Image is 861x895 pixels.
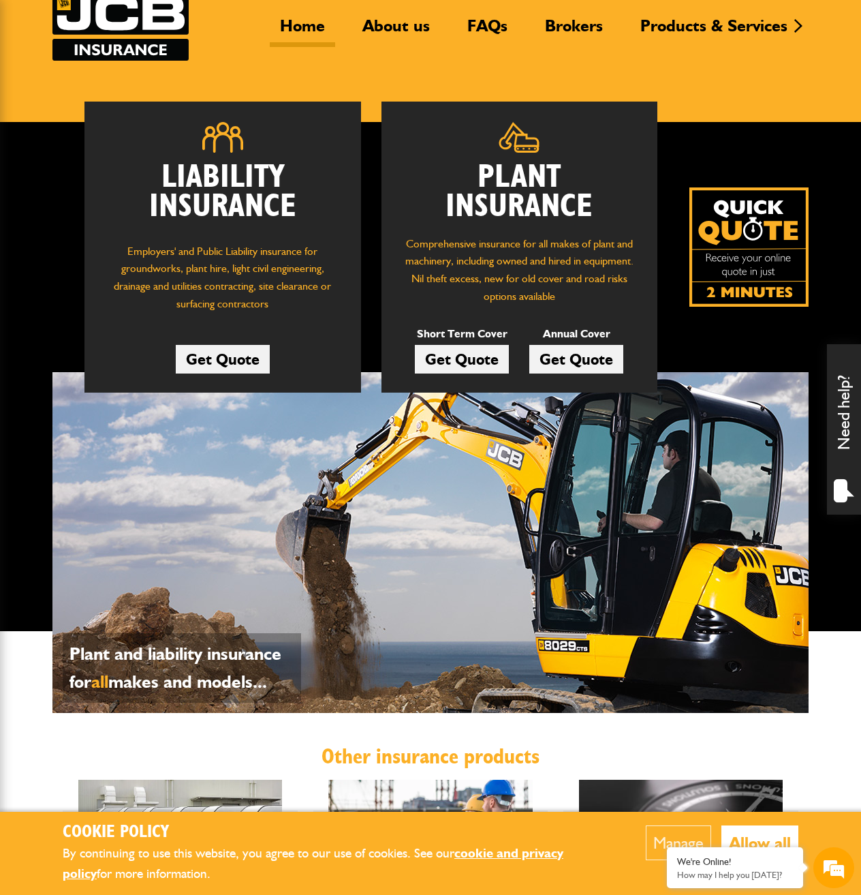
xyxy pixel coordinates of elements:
[677,870,793,880] p: How may I help you today?
[18,207,249,237] input: Enter your phone number
[18,126,249,156] input: Enter your last name
[78,780,283,887] img: Motor fleet insurance
[415,325,509,343] p: Short Term Cover
[402,235,638,305] p: Comprehensive insurance for all makes of plant and machinery, including owned and hired in equipm...
[69,640,294,696] p: Plant and liability insurance for makes and models...
[535,16,613,47] a: Brokers
[827,344,861,515] div: Need help?
[402,163,638,222] h2: Plant Insurance
[646,825,711,860] button: Manage
[185,420,247,438] em: Start Chat
[721,825,798,860] button: Allow all
[689,187,809,307] a: Get your insurance quote isn just 2-minutes
[18,247,249,409] textarea: Type your message and hit 'Enter'
[18,166,249,196] input: Enter your email address
[328,780,533,887] img: Construction insurance
[223,7,256,40] div: Minimize live chat window
[63,843,604,885] p: By continuing to use this website, you agree to our use of cookies. See our for more information.
[457,16,518,47] a: FAQs
[579,780,783,887] img: Bespoke insurance broking
[270,16,335,47] a: Home
[529,325,623,343] p: Annual Cover
[23,76,57,95] img: d_20077148190_company_1631870298795_20077148190
[91,671,108,693] span: all
[415,345,509,374] a: Get Quote
[63,744,798,770] h2: Other insurance products
[105,163,341,229] h2: Liability Insurance
[677,856,793,868] div: We're Online!
[689,187,809,307] img: Quick Quote
[529,345,623,374] a: Get Quote
[63,822,604,843] h2: Cookie Policy
[176,345,270,374] a: Get Quote
[352,16,440,47] a: About us
[105,243,341,320] p: Employers' and Public Liability insurance for groundworks, plant hire, light civil engineering, d...
[71,76,229,94] div: Chat with us now
[630,16,798,47] a: Products & Services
